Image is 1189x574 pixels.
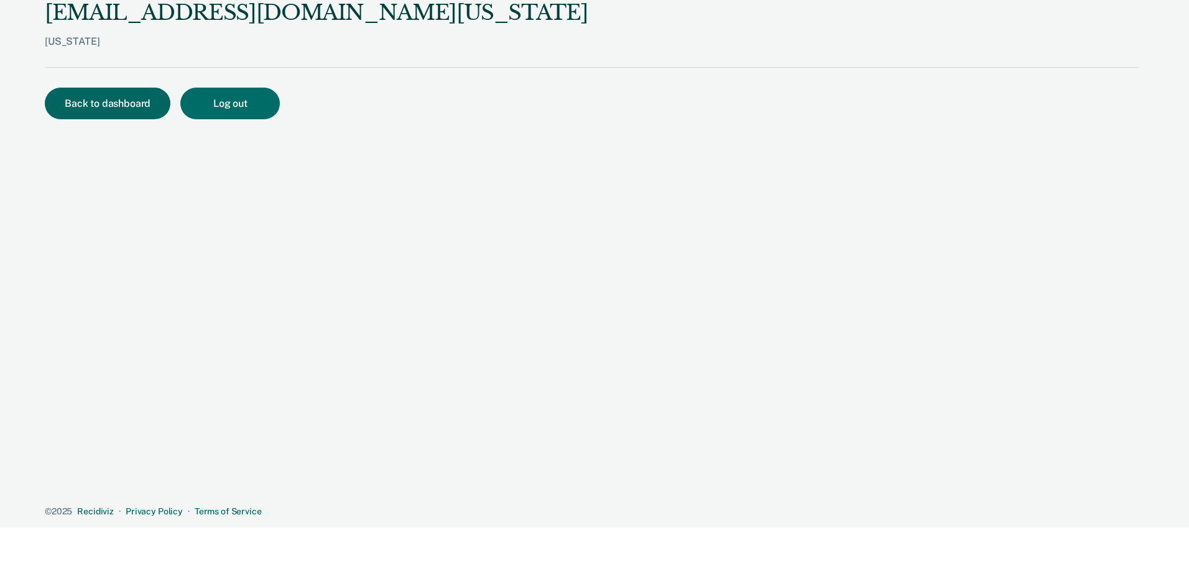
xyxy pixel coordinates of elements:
div: [US_STATE] [45,35,588,67]
button: Back to dashboard [45,88,170,119]
button: Log out [180,88,280,119]
a: Privacy Policy [126,506,183,516]
div: · · [45,506,1139,517]
a: Recidiviz [77,506,114,516]
a: Back to dashboard [45,99,180,109]
a: Terms of Service [195,506,262,516]
span: © 2025 [45,506,72,516]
